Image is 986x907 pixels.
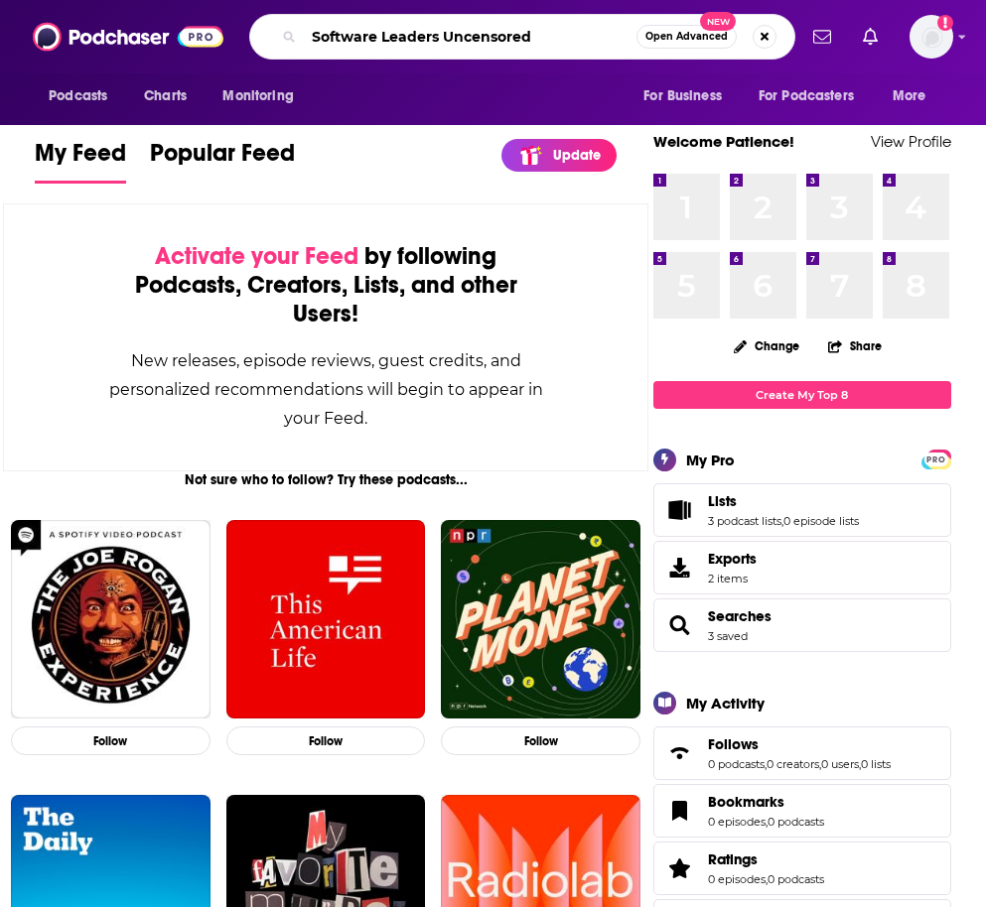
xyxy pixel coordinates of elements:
[859,757,861,771] span: ,
[226,726,426,755] button: Follow
[708,872,766,886] a: 0 episodes
[11,726,211,755] button: Follow
[861,757,891,771] a: 0 lists
[150,138,295,184] a: Popular Feed
[708,735,759,753] span: Follows
[226,520,426,719] img: This American Life
[660,797,700,825] a: Bookmarks
[501,139,617,172] a: Update
[653,483,951,537] span: Lists
[249,14,795,60] div: Search podcasts, credits, & more...
[660,496,700,524] a: Lists
[708,815,766,829] a: 0 episodes
[653,381,951,408] a: Create My Top 8
[910,15,953,59] button: Show profile menu
[708,850,824,868] a: Ratings
[222,82,293,110] span: Monitoring
[636,25,737,49] button: Open AdvancedNew
[708,793,824,811] a: Bookmarks
[893,82,926,110] span: More
[708,572,757,585] span: 2 items
[441,726,640,755] button: Follow
[722,333,811,358] button: Change
[708,793,784,811] span: Bookmarks
[783,514,859,528] a: 0 episode lists
[708,850,758,868] span: Ratings
[855,20,886,54] a: Show notifications dropdown
[827,326,883,365] button: Share
[653,541,951,594] a: Exports
[653,842,951,895] span: Ratings
[708,492,859,510] a: Lists
[660,739,700,767] a: Follows
[103,242,548,328] div: by following Podcasts, Creators, Lists, and other Users!
[708,757,765,771] a: 0 podcasts
[35,138,126,180] span: My Feed
[700,12,736,31] span: New
[150,138,295,180] span: Popular Feed
[766,815,768,829] span: ,
[35,138,126,184] a: My Feed
[653,726,951,780] span: Follows
[708,492,737,510] span: Lists
[910,15,953,59] span: Logged in as patiencebaldacci
[910,15,953,59] img: User Profile
[746,77,883,115] button: open menu
[144,82,187,110] span: Charts
[155,241,358,271] span: Activate your Feed
[645,32,728,42] span: Open Advanced
[11,520,211,719] img: The Joe Rogan Experience
[653,132,794,151] a: Welcome Patience!
[708,735,891,753] a: Follows
[924,453,948,467] span: PRO
[768,872,824,886] a: 0 podcasts
[660,554,700,582] span: Exports
[766,872,768,886] span: ,
[768,815,824,829] a: 0 podcasts
[708,514,781,528] a: 3 podcast lists
[131,77,199,115] a: Charts
[686,451,735,469] div: My Pro
[3,471,648,488] div: Not sure who to follow? Try these podcasts...
[103,346,548,433] div: New releases, episode reviews, guest credits, and personalized recommendations will begin to appe...
[643,82,722,110] span: For Business
[553,147,601,164] p: Update
[660,611,700,639] a: Searches
[653,784,951,838] span: Bookmarks
[708,607,772,625] a: Searches
[209,77,319,115] button: open menu
[708,550,757,568] span: Exports
[708,629,748,643] a: 3 saved
[819,757,821,771] span: ,
[653,598,951,652] span: Searches
[767,757,819,771] a: 0 creators
[35,77,133,115] button: open menu
[821,757,859,771] a: 0 users
[33,18,223,56] img: Podchaser - Follow, Share and Rate Podcasts
[937,15,953,31] svg: Add a profile image
[805,20,839,54] a: Show notifications dropdown
[660,854,700,882] a: Ratings
[924,451,948,465] a: PRO
[759,82,854,110] span: For Podcasters
[686,694,765,713] div: My Activity
[871,132,951,151] a: View Profile
[630,77,747,115] button: open menu
[781,514,783,528] span: ,
[304,21,636,53] input: Search podcasts, credits, & more...
[441,520,640,719] img: Planet Money
[49,82,107,110] span: Podcasts
[879,77,951,115] button: open menu
[765,757,767,771] span: ,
